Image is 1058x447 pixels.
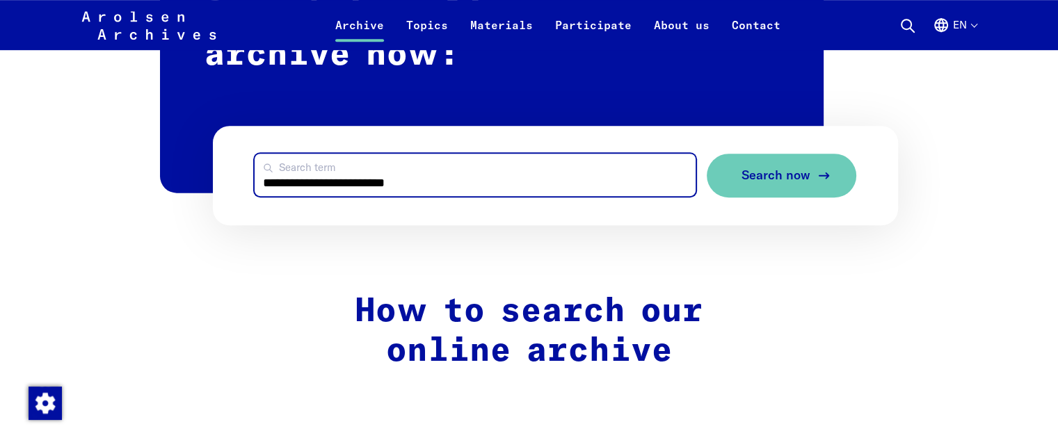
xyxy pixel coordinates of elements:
a: Contact [721,17,792,50]
nav: Primary [324,8,792,42]
button: Search now [707,154,856,197]
a: Materials [459,17,544,50]
a: Participate [544,17,643,50]
img: Change consent [29,387,62,420]
span: Search now [742,168,810,183]
h2: How to search our online archive [235,292,824,372]
button: English, language selection [933,17,977,50]
a: Topics [395,17,459,50]
a: Archive [324,17,395,50]
a: About us [643,17,721,50]
div: Change consent [28,386,61,419]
